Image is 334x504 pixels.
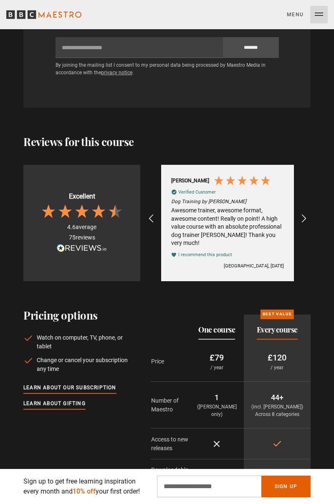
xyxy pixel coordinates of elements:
svg: BBC Maestro [6,8,81,21]
p: £120 [250,351,304,364]
p: / year [196,364,237,371]
h2: Pricing options [23,308,137,323]
p: Price [151,357,189,366]
div: [PERSON_NAME] [171,177,209,184]
div: [PERSON_NAME] Verified CustomerDog Training by [PERSON_NAME]Awesome trainer, awesome format, awes... [157,165,298,282]
p: Best value [261,310,294,319]
a: Learn about gifting [23,399,86,408]
p: By joining the mailing list I consent to my personal data being processed by Maestro Media in acc... [56,61,279,76]
p: / year [250,364,304,371]
p: Downloadable course guide [151,466,189,483]
h2: Reviews for this course [23,134,311,149]
div: average [67,223,96,232]
h2: One course [198,325,235,335]
a: Learn about our subscription [23,383,116,393]
div: REVIEWS.io Carousel Scroll Right [294,209,314,229]
p: Sign up to get free learning inspiration every month and your first order! [23,476,147,496]
p: Across 8 categories [250,411,304,418]
div: Excellent [69,192,95,201]
div: 5 Stars [213,175,273,189]
p: Access to new releases [151,435,189,453]
div: reviews [69,234,95,242]
div: Awesome trainer, awesome format, awesome content! Really on point! A high value course with an ab... [171,207,284,247]
p: £79 [196,351,237,364]
button: Sign Up [261,476,311,497]
li: Watch on computer, TV, phone, or tablet [23,333,137,351]
h2: Every course [257,325,298,335]
em: Dog Training by [PERSON_NAME] [171,198,284,205]
p: 1 [196,392,237,403]
div: Verified Customer [178,189,216,195]
div: [GEOGRAPHIC_DATA], [DATE] [224,263,284,269]
button: Toggle navigation [287,6,328,23]
p: (incl. [PERSON_NAME]) [250,403,304,411]
span: 4.6 [67,224,76,230]
div: I recommend this product [178,252,232,258]
span: 75 [69,234,76,241]
span: 10% off [73,487,96,495]
div: REVIEWS.io Carousel Scroll Left [142,209,162,229]
p: ([PERSON_NAME] only) [196,403,237,418]
p: Number of Maestro [151,396,189,414]
li: Change or cancel your subscription any time [23,356,137,373]
a: privacy notice [101,70,132,76]
p: 44+ [250,392,304,403]
div: 4.6 Stars [40,203,124,220]
a: Read more reviews on REVIEWS.io [57,244,107,254]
